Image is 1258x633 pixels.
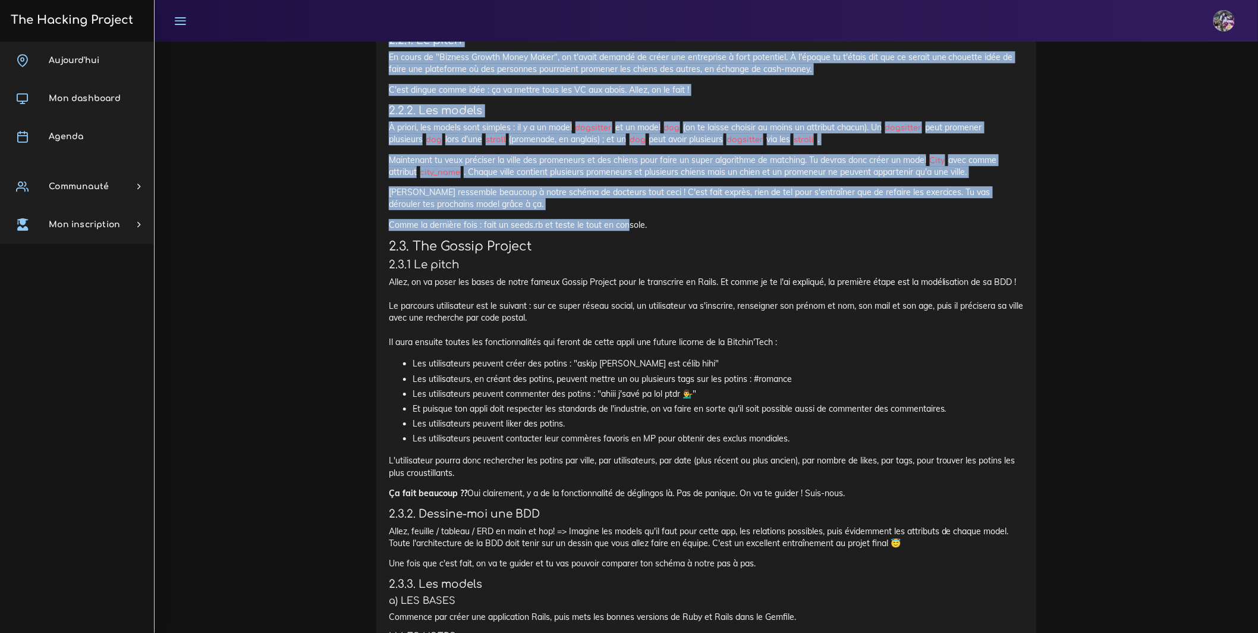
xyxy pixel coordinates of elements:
[389,186,1024,211] p: [PERSON_NAME] ressemble beaucoup à notre schéma de docteurs tout ceci ! C'est fait exprès, rien d...
[413,387,1024,402] li: Les utilisateurs peuvent commenter des potins : "ahiii j'savé pa lol ptdr 💁‍♂️"
[724,134,767,146] code: dogsitter
[1213,10,1235,32] img: eg54bupqcshyolnhdacp.jpg
[389,276,1024,349] p: Allez, on va poser les bases de notre fameux Gossip Project pour le transcrire en Rails. Et comme...
[389,121,1024,146] p: À priori, les models sont simples : il y a un model et un model (on te laisse choisir au moins un...
[7,14,133,27] h3: The Hacking Project
[49,220,120,229] span: Mon inscription
[49,182,109,191] span: Communauté
[882,122,925,134] code: dogsitter
[389,239,1024,254] h3: 2.3. The Gossip Project
[389,455,1024,479] p: L'utilisateur pourra donc rechercher les potins par ville, par utilisateurs, par date (plus récen...
[49,132,83,141] span: Agenda
[413,356,1024,371] li: Les utilisateurs peuvent créer des potins : "askip [PERSON_NAME] est célib hihi"
[389,611,1024,623] p: Commence par créer une application Rails, puis mets les bonnes versions de Ruby et Rails dans le ...
[389,525,1024,550] p: Allez, feuille / tableau / ERD en main et hop! => Imagine les models qu'il faut pour cette app, l...
[413,431,1024,446] li: Les utilisateurs peuvent contacter leur commères favoris en MP pour obtenir des exclus mondiales.
[572,122,615,134] code: dogsitter
[413,402,1024,416] li: Et puisque ton appli doit respecter les standards de l'industrie, on va faire en sorte qu'il soit...
[389,219,1024,231] p: Comme la dernière fois : fait un seeds.rb et teste le tout en console.
[482,134,509,146] code: stroll
[389,487,1024,499] p: Oui clairement, y a de la fonctionnalité de déglingos là. Pas de panique. On va te guider ! Suis-...
[791,134,817,146] code: stroll
[389,488,467,499] strong: Ça fait beaucoup ??
[389,51,1024,76] p: En cours de "Bizness Growth Money Maker", on t'avait demandé de créer une entreprise à fort poten...
[389,154,1024,178] p: Maintenant tu veux préciser la ville des promeneurs et des chiens pour faire un super algorithme ...
[926,155,948,167] code: City
[389,104,1024,117] h4: 2.2.2. Les models
[49,94,121,103] span: Mon dashboard
[389,596,1024,607] h5: a) LES BASES
[626,134,649,146] code: dog
[413,372,1024,387] li: Les utilisateurs, en créant des potins, peuvent mettre un ou plusieurs tags sur les potins : #rom...
[389,258,1024,271] h4: 2.3.1 Le pitch
[417,167,464,178] code: city_name
[389,507,1024,521] h4: 2.3.2. Dessine-moi une BDD
[423,134,445,146] code: dog
[389,84,1024,96] p: C'est dingue comme idée : ça va mettre tous les VC aux abois. Allez, on le fait !
[389,557,1024,569] p: Une fois que c'est fait, on va te guider et tu vas pouvoir comparer ton schéma à notre pas à pas.
[661,122,683,134] code: dog
[49,56,99,65] span: Aujourd'hui
[389,578,1024,591] h4: 2.3.3. Les models
[413,416,1024,431] li: Les utilisateurs peuvent liker des potins.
